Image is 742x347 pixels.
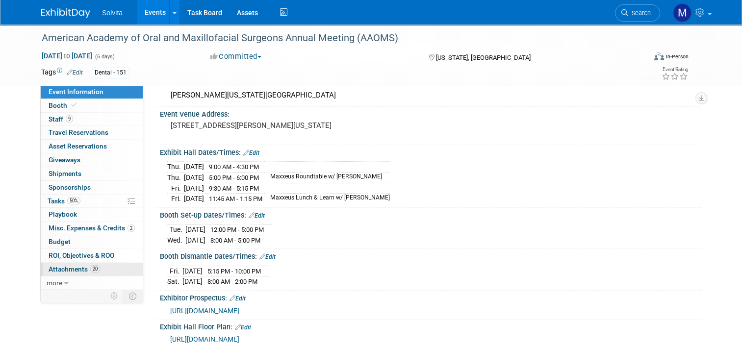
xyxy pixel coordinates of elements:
a: Tasks50% [41,195,143,208]
span: 12:00 PM - 5:00 PM [210,226,264,233]
td: Toggle Event Tabs [123,290,143,302]
a: Misc. Expenses & Credits2 [41,222,143,235]
td: Maxxeus Lunch & Learn w/ [PERSON_NAME] [264,194,390,204]
a: Edit [259,253,276,260]
span: Event Information [49,88,103,96]
span: 8:00 AM - 2:00 PM [207,278,257,285]
td: Fri. [167,194,184,204]
span: 8:00 AM - 5:00 PM [210,237,260,244]
td: Sat. [167,276,182,287]
span: Shipments [49,170,81,177]
td: Fri. [167,266,182,276]
a: more [41,276,143,290]
pre: [STREET_ADDRESS][PERSON_NAME][US_STATE] [171,121,375,130]
span: [DATE] [DATE] [41,51,93,60]
span: Budget [49,238,71,246]
div: Booth Set-up Dates/Times: [160,208,701,221]
span: Sponsorships [49,183,91,191]
span: Asset Reservations [49,142,107,150]
td: Wed. [167,235,185,245]
span: 50% [67,197,80,204]
a: Shipments [41,167,143,180]
a: Playbook [41,208,143,221]
a: Search [615,4,660,22]
span: more [47,279,62,287]
a: Event Information [41,85,143,99]
td: [DATE] [184,183,204,194]
span: [US_STATE], [GEOGRAPHIC_DATA] [436,54,531,61]
span: 5:00 PM - 6:00 PM [209,174,259,181]
img: Matthew Burns [673,3,691,22]
div: Event Venue Address: [160,107,701,119]
td: [DATE] [184,194,204,204]
img: Format-Inperson.png [654,52,664,60]
img: ExhibitDay [41,8,90,18]
span: Giveaways [49,156,80,164]
a: [URL][DOMAIN_NAME] [170,335,239,343]
span: Solvita [102,9,123,17]
a: Edit [230,295,246,302]
td: Tue. [167,224,185,235]
td: [DATE] [185,224,205,235]
a: Budget [41,235,143,248]
div: Event Rating [662,67,688,72]
td: Fri. [167,183,184,194]
span: 2 [128,224,135,232]
a: Edit [243,149,259,156]
div: Exhibit Hall Floor Plan: [160,320,701,332]
span: 11:45 AM - 1:15 PM [209,195,262,202]
td: [DATE] [184,162,204,173]
span: 9 [66,115,73,123]
a: Edit [67,69,83,76]
span: Attachments [49,265,100,273]
button: Committed [207,51,265,62]
span: 5:15 PM - 10:00 PM [207,268,261,275]
a: Edit [249,212,265,219]
a: ROI, Objectives & ROO [41,249,143,262]
div: Dental - 151 [92,68,129,78]
td: Thu. [167,162,184,173]
td: [DATE] [182,276,203,287]
div: In-Person [665,53,689,60]
div: Event Format [593,51,689,66]
div: American Academy of Oral and Maxillofacial Surgeons Annual Meeting (AAOMS) [38,29,634,47]
td: Tags [41,67,83,78]
span: Staff [49,115,73,123]
span: 9:00 AM - 4:30 PM [209,163,259,171]
a: Giveaways [41,153,143,167]
td: [DATE] [185,235,205,245]
div: [PERSON_NAME][US_STATE][GEOGRAPHIC_DATA] [167,88,693,103]
td: Thu. [167,173,184,183]
a: [URL][DOMAIN_NAME] [170,307,239,315]
a: Sponsorships [41,181,143,194]
td: Personalize Event Tab Strip [106,290,123,302]
span: Misc. Expenses & Credits [49,224,135,232]
i: Booth reservation complete [72,102,77,108]
div: Exhibit Hall Dates/Times: [160,145,701,158]
span: (6 days) [94,53,115,60]
a: Edit [235,324,251,331]
span: Travel Reservations [49,128,108,136]
td: [DATE] [184,173,204,183]
span: Booth [49,101,78,109]
div: Booth Dismantle Dates/Times: [160,249,701,262]
span: to [62,52,72,60]
a: Booth [41,99,143,112]
span: 9:30 AM - 5:15 PM [209,185,259,192]
a: Travel Reservations [41,126,143,139]
a: Asset Reservations [41,140,143,153]
span: Tasks [48,197,80,205]
span: ROI, Objectives & ROO [49,251,114,259]
div: Exhibitor Prospectus: [160,291,701,303]
span: Playbook [49,210,77,218]
td: Maxxeus Roundtable w/ [PERSON_NAME] [264,173,390,183]
span: 20 [90,265,100,273]
td: [DATE] [182,266,203,276]
span: Search [628,9,651,17]
a: Staff9 [41,113,143,126]
a: Attachments20 [41,263,143,276]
